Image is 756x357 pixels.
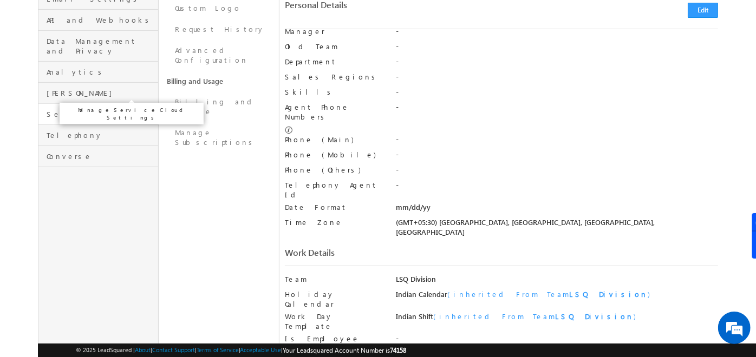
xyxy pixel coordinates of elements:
[396,102,718,117] div: -
[396,180,718,195] div: -
[283,346,407,354] span: Your Leadsquared Account Number is
[285,87,385,97] label: Skills
[390,346,407,354] span: 74158
[159,71,279,91] a: Billing and Usage
[396,87,718,102] div: -
[152,346,195,353] a: Contact Support
[396,202,718,217] div: mm/dd/yy
[47,88,155,98] span: [PERSON_NAME]
[47,109,155,119] span: Service Cloud
[285,72,385,82] label: Sales Regions
[285,289,385,309] label: Holiday Calendar
[285,248,496,263] div: Work Details
[396,135,718,150] div: -
[285,334,385,343] label: Is Employee
[396,217,718,237] div: (GMT+05:30) [GEOGRAPHIC_DATA], [GEOGRAPHIC_DATA], [GEOGRAPHIC_DATA], [GEOGRAPHIC_DATA]
[285,135,385,144] label: Phone (Main)
[396,312,718,327] div: Indian Shift
[47,130,155,140] span: Telephony
[38,125,158,146] a: Telephony
[38,62,158,83] a: Analytics
[396,57,718,72] div: -
[135,346,151,353] a: About
[285,202,385,212] label: Date Format
[396,27,718,42] div: -
[285,102,385,122] label: Agent Phone Numbers
[285,42,385,51] label: Old Team
[38,10,158,31] a: API and Webhooks
[396,274,718,289] div: LSQ Division
[285,180,385,200] label: Telephony Agent Id
[47,36,155,56] span: Data Management and Privacy
[47,151,155,161] span: Converse
[433,312,636,321] span: (inherited From Team )
[396,42,718,57] div: -
[197,346,239,353] a: Terms of Service
[447,289,650,299] span: (inherited From Team )
[688,3,718,18] button: Edit
[396,150,718,165] div: -
[159,122,279,153] a: Manage Subscriptions
[47,67,155,77] span: Analytics
[285,312,385,331] label: Work Day Template
[569,289,648,299] b: LSQ Division
[159,40,279,71] a: Advanced Configuration
[285,150,376,160] label: Phone (Mobile)
[396,165,718,180] div: -
[47,15,155,25] span: API and Webhooks
[396,334,718,349] div: -
[38,104,158,125] a: Service Cloud
[64,106,199,121] p: Manage Service Cloud Settings
[76,345,407,355] span: © 2025 LeadSquared | | | | |
[38,83,158,104] a: [PERSON_NAME]
[240,346,282,353] a: Acceptable Use
[285,217,385,227] label: Time Zone
[159,19,279,40] a: Request History
[555,312,634,321] b: LSQ Division
[159,91,279,122] a: Billing and Usage
[285,57,385,67] label: Department
[396,72,718,87] div: -
[38,146,158,167] a: Converse
[285,274,385,284] label: Team
[285,27,385,36] label: Manager
[38,31,158,62] a: Data Management and Privacy
[285,165,385,175] label: Phone (Others)
[396,289,718,305] div: Indian Calendar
